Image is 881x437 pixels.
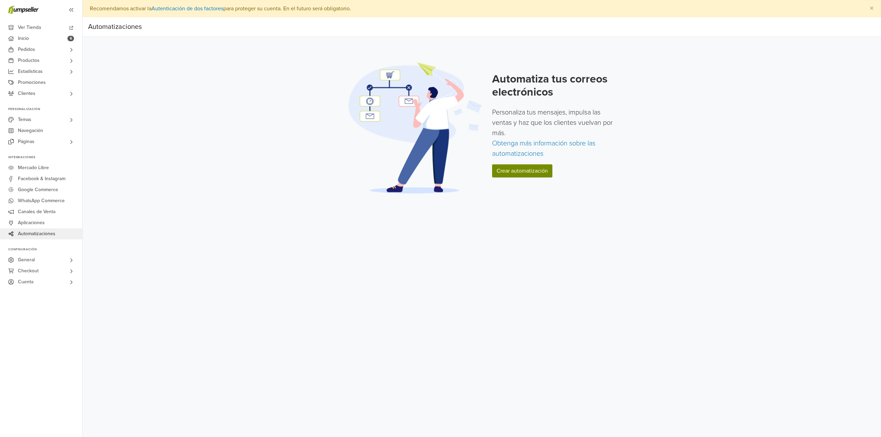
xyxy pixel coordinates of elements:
span: Promociones [18,77,46,88]
span: Google Commerce [18,184,58,195]
span: Facebook & Instagram [18,173,65,184]
span: 5 [67,36,74,41]
span: Ver Tienda [18,22,41,33]
span: Temas [18,114,31,125]
img: Automation [346,62,484,194]
a: Obtenga más información sobre las automatizaciones [492,139,595,158]
span: Navegación [18,125,43,136]
div: Automatizaciones [88,20,142,34]
span: Clientes [18,88,35,99]
span: Productos [18,55,40,66]
span: Cuenta [18,276,33,287]
span: Canales de Venta [18,206,55,217]
button: Close [863,0,881,17]
span: General [18,254,35,265]
span: × [870,3,874,13]
h2: Automatiza tus correos electrónicos [492,73,618,99]
a: Autenticación de dos factores [151,5,223,12]
p: Configuración [8,248,82,252]
span: Aplicaciones [18,217,45,228]
span: Pedidos [18,44,35,55]
span: Automatizaciones [18,228,55,239]
p: Personaliza tus mensajes, impulsa las ventas y haz que los clientes vuelvan por más. [492,107,618,159]
span: Checkout [18,265,39,276]
a: Crear automatización [492,164,552,177]
span: Páginas [18,136,34,147]
p: Integraciones [8,155,82,160]
span: Inicio [18,33,29,44]
span: Estadísticas [18,66,43,77]
span: WhatsApp Commerce [18,195,65,206]
p: Personalización [8,107,82,111]
span: Mercado Libre [18,162,49,173]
